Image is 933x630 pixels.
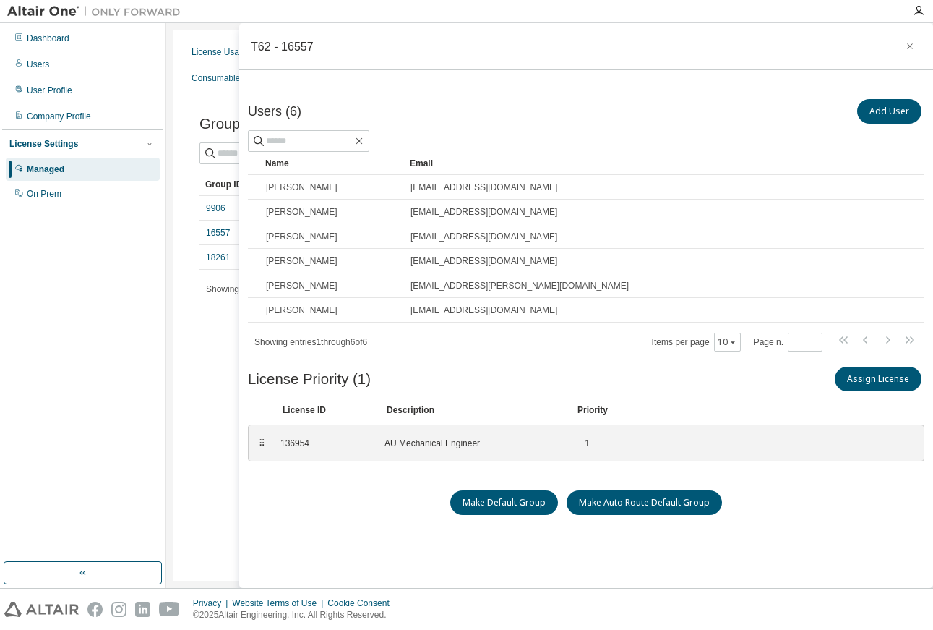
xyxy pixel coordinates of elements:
span: License Priority (1) [248,371,371,388]
span: Users (6) [248,104,301,119]
span: [PERSON_NAME] [266,182,337,193]
div: Consumables [192,72,244,84]
div: Description [387,404,560,416]
span: Groups (3) [199,116,270,132]
img: instagram.svg [111,602,126,617]
span: [EMAIL_ADDRESS][DOMAIN_NAME] [410,206,557,218]
button: 10 [718,336,737,348]
span: [PERSON_NAME] [266,305,337,316]
p: © 2025 Altair Engineering, Inc. All Rights Reserved. [193,609,398,621]
div: 1 [575,438,590,449]
div: Website Terms of Use [232,597,327,609]
button: Add User [857,99,921,124]
span: Items per page [652,333,741,352]
img: Altair One [7,4,188,19]
div: Priority [577,404,608,416]
div: Users [27,59,49,70]
div: On Prem [27,188,61,200]
div: Group ID [205,173,338,196]
img: facebook.svg [87,602,103,617]
span: Showing entries 1 through 3 of 3 [206,284,319,294]
div: 136954 [280,438,367,449]
a: 16557 [206,227,230,239]
span: [EMAIL_ADDRESS][PERSON_NAME][DOMAIN_NAME] [410,280,629,291]
span: [EMAIL_ADDRESS][DOMAIN_NAME] [410,182,557,193]
div: AU Mechanical Engineer [384,438,558,449]
span: [PERSON_NAME] [266,206,337,218]
span: [EMAIL_ADDRESS][DOMAIN_NAME] [410,305,557,316]
button: Make Default Group [450,490,558,515]
button: Assign License [835,367,921,391]
a: 18261 [206,252,230,263]
div: Cookie Consent [327,597,397,609]
div: T62 - 16557 [251,41,314,52]
span: [PERSON_NAME] [266,231,337,242]
span: [PERSON_NAME] [266,280,337,291]
span: Page n. [754,333,822,352]
div: License Settings [9,138,78,150]
span: Showing entries 1 through 6 of 6 [254,337,367,347]
a: 9906 [206,203,225,214]
img: altair_logo.svg [4,602,79,617]
button: Make Auto Route Default Group [567,490,722,515]
img: youtube.svg [159,602,180,617]
span: [EMAIL_ADDRESS][DOMAIN_NAME] [410,231,557,242]
div: Privacy [193,597,232,609]
div: Name [265,152,398,175]
img: linkedin.svg [135,602,150,617]
div: ⠿ [257,438,266,449]
div: Company Profile [27,111,91,122]
span: [EMAIL_ADDRESS][DOMAIN_NAME] [410,255,557,267]
div: User Profile [27,85,72,96]
span: [PERSON_NAME] [266,255,337,267]
div: Dashboard [27,33,69,44]
div: Managed [27,163,64,175]
div: Email [410,152,888,175]
div: License Usage [192,46,249,58]
div: License ID [283,404,369,416]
